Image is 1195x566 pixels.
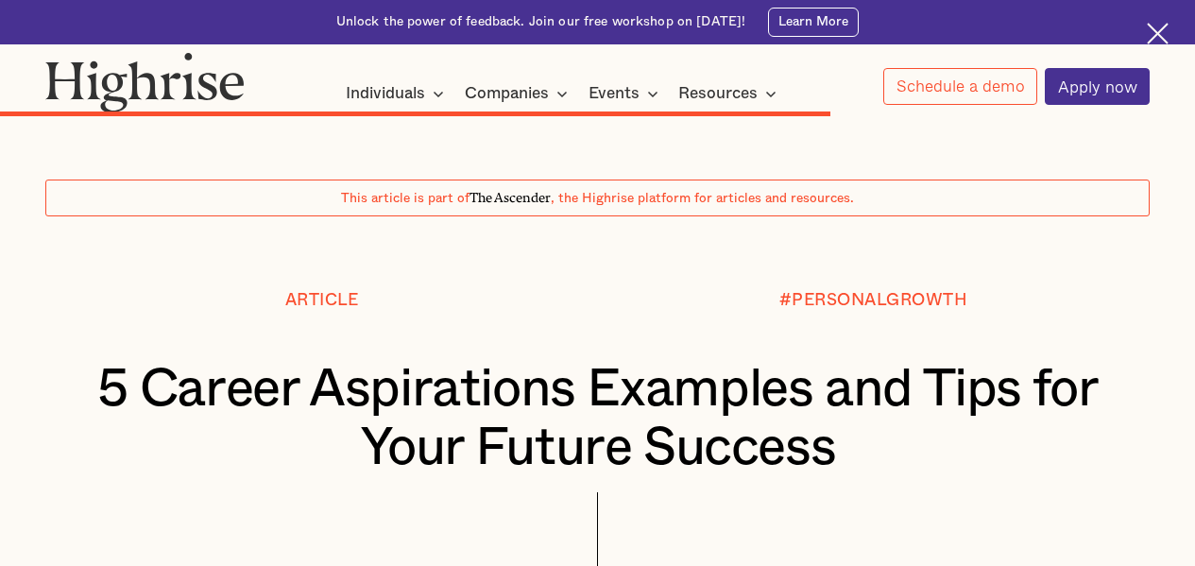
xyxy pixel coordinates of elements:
[883,68,1037,105] a: Schedule a demo
[589,82,664,105] div: Events
[469,187,551,203] span: The Ascender
[678,82,782,105] div: Resources
[336,13,746,31] div: Unlock the power of feedback. Join our free workshop on [DATE]!
[551,192,854,205] span: , the Highrise platform for articles and resources.
[678,82,758,105] div: Resources
[465,82,573,105] div: Companies
[45,52,245,112] img: Highrise logo
[285,291,359,310] div: Article
[465,82,549,105] div: Companies
[589,82,640,105] div: Events
[768,8,860,37] a: Learn More
[92,361,1103,478] h1: 5 Career Aspirations Examples and Tips for Your Future Success
[779,291,968,310] div: #PERSONALGROWTH
[346,82,450,105] div: Individuals
[346,82,425,105] div: Individuals
[1045,68,1150,105] a: Apply now
[1147,23,1169,44] img: Cross icon
[341,192,469,205] span: This article is part of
